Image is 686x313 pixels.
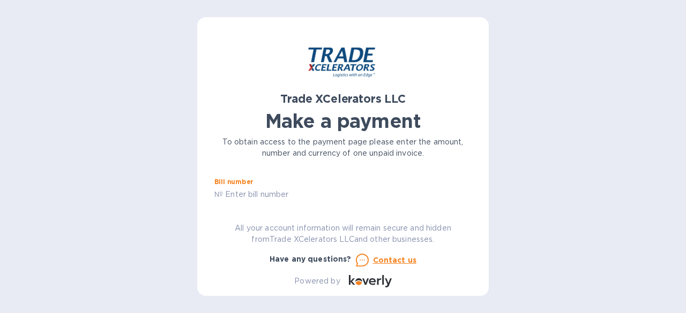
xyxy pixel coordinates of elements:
[214,110,472,132] h1: Make a payment
[214,189,223,200] p: №
[214,136,472,159] p: To obtain access to the payment page please enter the amount, number and currency of one unpaid i...
[270,255,352,263] b: Have any questions?
[294,276,340,287] p: Powered by
[214,223,472,245] p: All your account information will remain secure and hidden from Trade XCelerators LLC and other b...
[280,92,405,105] b: Trade XCelerators LLC
[373,256,417,264] u: Contact us
[223,187,472,203] input: Enter bill number
[214,179,253,186] label: Bill number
